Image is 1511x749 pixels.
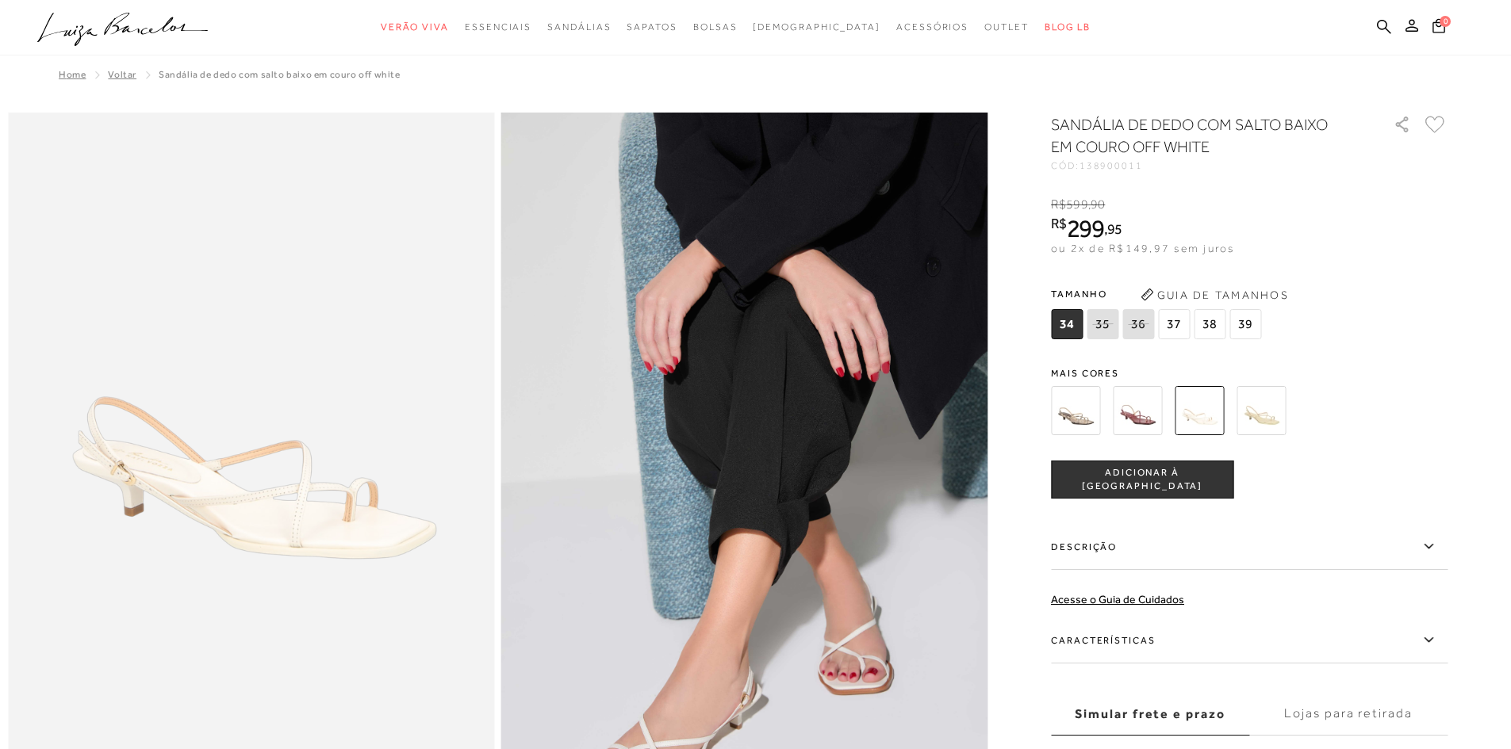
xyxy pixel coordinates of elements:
[465,13,531,42] a: categoryNavScreenReaderText
[1087,309,1118,339] span: 35
[1051,161,1368,170] div: CÓD:
[693,13,738,42] a: categoryNavScreenReaderText
[896,21,968,32] span: Acessórios
[1051,282,1265,306] span: Tamanho
[1051,693,1249,736] label: Simular frete e prazo
[693,21,738,32] span: Bolsas
[1091,197,1105,212] span: 90
[1122,309,1154,339] span: 36
[1051,617,1448,663] label: Características
[627,13,677,42] a: categoryNavScreenReaderText
[381,21,449,32] span: Verão Viva
[465,21,531,32] span: Essenciais
[1194,309,1225,339] span: 38
[1045,13,1091,42] a: BLOG LB
[1104,222,1122,236] i: ,
[1088,197,1106,212] i: ,
[1051,386,1100,435] img: SANDÁLIA DE DEDO COM SALTO BAIXO EM COBRA BEGE
[1237,386,1286,435] img: SANDÁLIA DE DEDO COM SALTO BAIXO EM COURO VERDE ALOE VERA
[1051,216,1067,231] i: R$
[1113,386,1162,435] img: SANDÁLIA DE DEDO COM SALTO BAIXO EM COURO MARSALA
[1051,524,1448,570] label: Descrição
[1428,17,1450,39] button: 0
[1051,309,1083,339] span: 34
[159,69,401,80] span: SANDÁLIA DE DEDO COM SALTO BAIXO EM COURO OFF WHITE
[1229,309,1261,339] span: 39
[1158,309,1190,339] span: 37
[1051,369,1448,378] span: Mais cores
[1135,282,1294,308] button: Guia de Tamanhos
[108,69,136,80] a: Voltar
[984,21,1029,32] span: Outlet
[1045,21,1091,32] span: BLOG LB
[1051,113,1348,158] h1: SANDÁLIA DE DEDO COM SALTO BAIXO EM COURO OFF WHITE
[896,13,968,42] a: categoryNavScreenReaderText
[1249,693,1448,736] label: Lojas para retirada
[547,21,611,32] span: Sandálias
[1051,242,1234,254] span: ou 2x de R$149,97 sem juros
[547,13,611,42] a: categoryNavScreenReaderText
[984,13,1029,42] a: categoryNavScreenReaderText
[1175,386,1224,435] img: SANDÁLIA DE DEDO COM SALTO BAIXO EM COURO OFF WHITE
[1107,220,1122,237] span: 95
[1051,460,1233,499] button: ADICIONAR À [GEOGRAPHIC_DATA]
[1066,197,1087,212] span: 599
[1051,593,1184,606] a: Acesse o Guia de Cuidados
[1052,466,1233,494] span: ADICIONAR À [GEOGRAPHIC_DATA]
[1067,214,1104,243] span: 299
[1051,197,1066,212] i: R$
[381,13,449,42] a: categoryNavScreenReaderText
[59,69,86,80] a: Home
[753,13,880,42] a: noSubCategoriesText
[1440,16,1451,27] span: 0
[627,21,677,32] span: Sapatos
[753,21,880,32] span: [DEMOGRAPHIC_DATA]
[1080,160,1143,171] span: 138900011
